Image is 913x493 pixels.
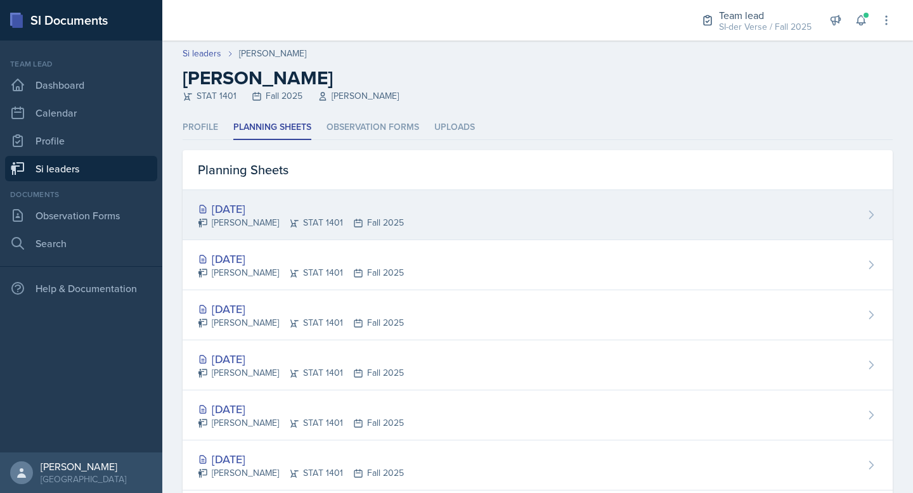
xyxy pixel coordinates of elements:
[198,266,404,279] div: [PERSON_NAME] STAT 1401 Fall 2025
[198,400,404,418] div: [DATE]
[198,300,404,317] div: [DATE]
[183,290,893,340] a: [DATE] [PERSON_NAME]STAT 1401Fall 2025
[183,340,893,390] a: [DATE] [PERSON_NAME]STAT 1401Fall 2025
[5,128,157,153] a: Profile
[5,231,157,256] a: Search
[198,316,404,330] div: [PERSON_NAME] STAT 1401 Fall 2025
[198,466,404,480] div: [PERSON_NAME] STAT 1401 Fall 2025
[198,350,404,368] div: [DATE]
[5,72,157,98] a: Dashboard
[434,115,475,140] li: Uploads
[183,240,893,290] a: [DATE] [PERSON_NAME]STAT 1401Fall 2025
[5,276,157,301] div: Help & Documentation
[5,100,157,125] a: Calendar
[5,58,157,70] div: Team lead
[183,67,893,89] h2: [PERSON_NAME]
[198,200,404,217] div: [DATE]
[183,390,893,440] a: [DATE] [PERSON_NAME]STAT 1401Fall 2025
[198,250,404,267] div: [DATE]
[41,460,126,473] div: [PERSON_NAME]
[183,440,893,490] a: [DATE] [PERSON_NAME]STAT 1401Fall 2025
[5,156,157,181] a: Si leaders
[5,189,157,200] div: Documents
[183,47,221,60] a: Si leaders
[198,366,404,380] div: [PERSON_NAME] STAT 1401 Fall 2025
[183,150,893,190] div: Planning Sheets
[183,89,893,103] div: STAT 1401 Fall 2025 [PERSON_NAME]
[327,115,419,140] li: Observation Forms
[41,473,126,485] div: [GEOGRAPHIC_DATA]
[198,451,404,468] div: [DATE]
[198,216,404,229] div: [PERSON_NAME] STAT 1401 Fall 2025
[183,190,893,240] a: [DATE] [PERSON_NAME]STAT 1401Fall 2025
[719,8,812,23] div: Team lead
[198,416,404,430] div: [PERSON_NAME] STAT 1401 Fall 2025
[5,203,157,228] a: Observation Forms
[239,47,306,60] div: [PERSON_NAME]
[719,20,812,34] div: SI-der Verse / Fall 2025
[183,115,218,140] li: Profile
[233,115,311,140] li: Planning Sheets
